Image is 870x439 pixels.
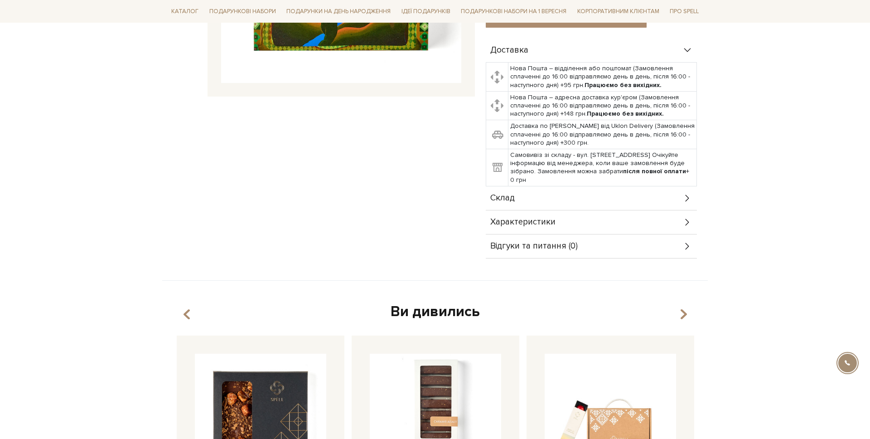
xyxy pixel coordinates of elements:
[490,218,556,226] span: Характеристики
[206,5,280,19] a: Подарункові набори
[457,4,570,19] a: Подарункові набори на 1 Вересня
[546,14,587,24] span: До кошика
[398,5,454,19] a: Ідеї подарунків
[508,149,697,186] td: Самовивіз зі складу - вул. [STREET_ADDRESS] Очікуйте інформацію від менеджера, коли ваше замовлен...
[574,4,663,19] a: Корпоративним клієнтам
[490,46,528,54] span: Доставка
[585,81,662,89] b: Працюємо без вихідних.
[508,91,697,120] td: Нова Пошта – адресна доставка кур'єром (Замовлення сплаченні до 16:00 відправляємо день в день, п...
[623,167,686,175] b: після повної оплати
[283,5,394,19] a: Подарунки на День народження
[168,5,202,19] a: Каталог
[490,194,515,202] span: Склад
[666,5,702,19] a: Про Spell
[587,110,664,117] b: Працюємо без вихідних.
[508,120,697,149] td: Доставка по [PERSON_NAME] від Uklon Delivery (Замовлення сплаченні до 16:00 відправляємо день в д...
[173,302,697,322] div: Ви дивились
[508,63,697,92] td: Нова Пошта – відділення або поштомат (Замовлення сплаченні до 16:00 відправляємо день в день, піс...
[490,242,578,250] span: Відгуки та питання (0)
